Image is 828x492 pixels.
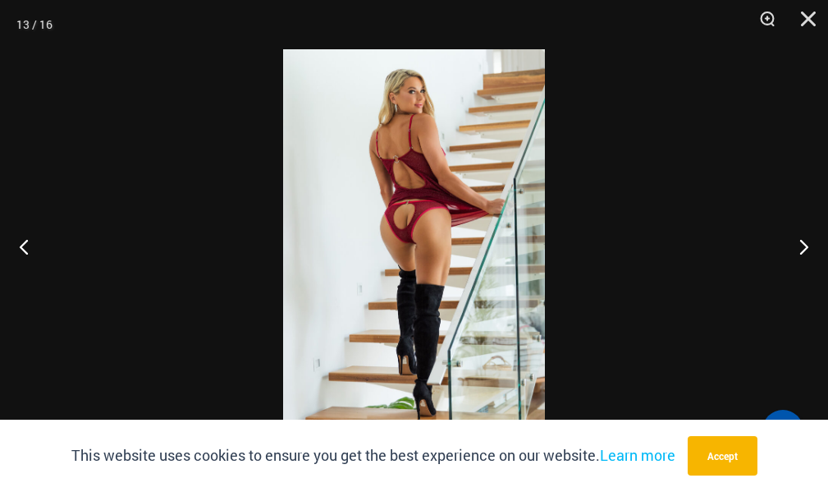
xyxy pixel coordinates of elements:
[766,205,828,287] button: Next
[688,436,757,476] button: Accept
[71,444,675,468] p: This website uses cookies to ensure you get the best experience on our website.
[283,49,545,443] img: Guilty Pleasures Red 1260 Slip 6045 Thong 05
[16,12,53,37] div: 13 / 16
[600,445,675,465] a: Learn more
